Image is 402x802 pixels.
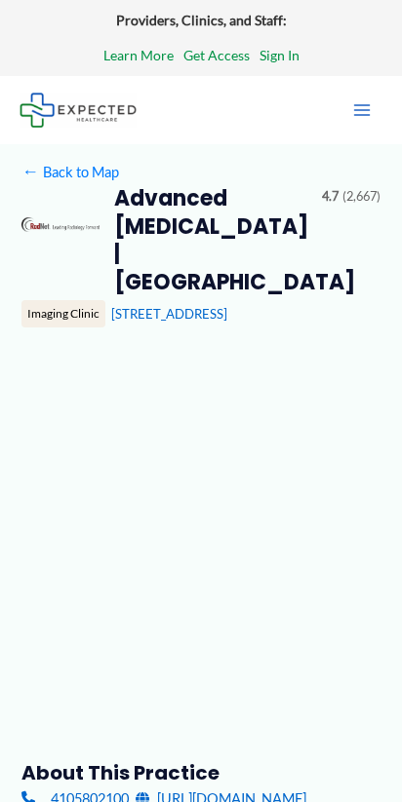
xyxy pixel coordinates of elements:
span: (2,667) [342,185,381,209]
a: Get Access [183,43,250,68]
h3: About this practice [21,760,380,785]
img: Expected Healthcare Logo - side, dark font, small [20,93,137,127]
div: Imaging Clinic [21,300,105,327]
a: Learn More [103,43,174,68]
h2: Advanced [MEDICAL_DATA] | [GEOGRAPHIC_DATA] [114,185,307,296]
a: Sign In [260,43,300,68]
span: 4.7 [322,185,339,209]
a: ←Back to Map [21,159,118,185]
a: [STREET_ADDRESS] [111,306,227,322]
strong: Providers, Clinics, and Staff: [116,12,287,28]
span: ← [21,163,39,180]
button: Main menu toggle [342,90,382,131]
